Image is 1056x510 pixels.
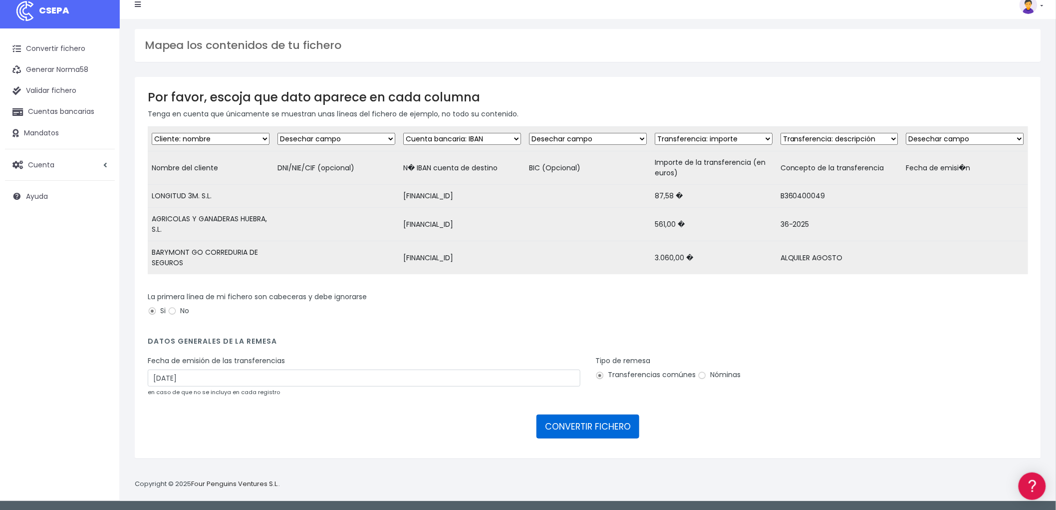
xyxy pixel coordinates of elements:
[777,151,902,185] td: Concepto de la transferencia
[651,208,777,241] td: 561,00 �
[135,479,280,490] p: Copyright © 2025 .
[5,101,115,122] a: Cuentas bancarias
[399,241,525,275] td: [FINANCIAL_ID]
[5,59,115,80] a: Generar Norma58
[651,185,777,208] td: 87,58 �
[777,208,902,241] td: 36-2025
[651,151,777,185] td: Importe de la transferencia (en euros)
[10,69,190,79] div: Información general
[148,151,273,185] td: Nombre del cliente
[399,185,525,208] td: [FINANCIAL_ID]
[145,39,1031,52] h3: Mapea los contenidos de tu fichero
[148,292,367,302] label: La primera línea de mi fichero son cabeceras y debe ignorarse
[148,108,1028,119] p: Tenga en cuenta que únicamente se muestran unas líneas del fichero de ejemplo, no todo su contenido.
[595,356,650,366] label: Tipo de remesa
[168,306,189,316] label: No
[148,90,1028,104] h3: Por favor, escoja que dato aparece en cada columna
[10,85,190,100] a: Información general
[10,173,190,188] a: Perfiles de empresas
[399,208,525,241] td: [FINANCIAL_ID]
[39,4,69,16] span: CSEPA
[10,126,190,142] a: Formatos
[777,241,902,275] td: ALQUILER AGOSTO
[148,208,273,241] td: AGRICOLAS Y GANADERAS HUEBRA, S.L.
[191,479,278,489] a: Four Penguins Ventures S.L.
[536,415,639,439] button: CONVERTIR FICHERO
[777,185,902,208] td: B360400049
[5,154,115,175] a: Cuenta
[273,151,399,185] td: DNI/NIE/CIF (opcional)
[148,356,285,366] label: Fecha de emisión de las transferencias
[698,370,741,380] label: Nóminas
[10,142,190,157] a: Problemas habituales
[10,214,190,230] a: General
[137,288,192,297] a: POWERED BY ENCHANT
[10,267,190,285] button: Contáctanos
[148,388,280,396] small: en caso de que no se incluya en cada registro
[10,240,190,249] div: Programadores
[902,151,1028,185] td: Fecha de emisi�n
[148,337,1028,351] h4: Datos generales de la remesa
[399,151,525,185] td: N� IBAN cuenta de destino
[148,185,273,208] td: LONGITUD 3M. S.L.
[10,110,190,120] div: Convertir ficheros
[525,151,651,185] td: BIC (Opcional)
[28,159,54,169] span: Cuenta
[651,241,777,275] td: 3.060,00 �
[10,255,190,271] a: API
[5,80,115,101] a: Validar fichero
[10,157,190,173] a: Videotutoriales
[5,38,115,59] a: Convertir fichero
[5,123,115,144] a: Mandatos
[595,370,696,380] label: Transferencias comúnes
[148,306,166,316] label: Si
[26,191,48,201] span: Ayuda
[148,241,273,275] td: BARYMONT GO CORREDURIA DE SEGUROS
[10,198,190,208] div: Facturación
[5,186,115,207] a: Ayuda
